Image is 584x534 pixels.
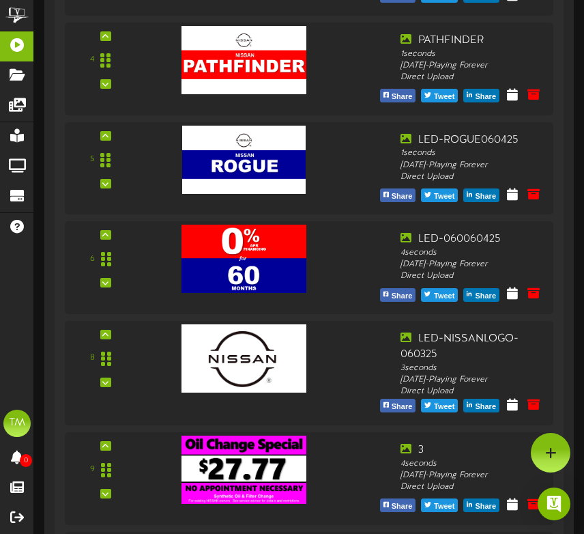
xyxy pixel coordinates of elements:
div: [DATE] - Playing Forever [400,470,543,481]
span: Share [389,499,415,514]
img: f3508c25-174a-4265-86ea-f4d7df8d762b.png [181,225,306,293]
div: 3 [400,442,543,458]
button: Share [463,89,499,102]
button: Share [380,188,416,202]
div: Direct Upload [400,386,543,397]
button: Tweet [421,89,458,102]
div: LED-NISSANLOGO-060325 [400,331,543,363]
span: Share [472,89,499,104]
div: Direct Upload [400,171,543,183]
img: 7cd6aad3-c02d-4d9f-ae28-4a1ecf123d66.png [182,126,306,194]
div: Direct Upload [400,481,543,493]
div: Direct Upload [400,72,543,83]
span: Tweet [431,89,457,104]
span: Share [389,399,415,414]
div: 8 [90,352,95,364]
div: Open Intercom Messenger [538,488,570,520]
div: LED-060060425 [400,231,543,247]
span: Tweet [431,189,457,204]
img: 14d8b8fb-3272-4c87-9d3f-2819db572091.png [181,26,306,94]
div: Direct Upload [400,270,543,282]
span: Tweet [431,289,457,304]
div: 4 seconds [400,247,543,259]
button: Tweet [421,188,458,202]
span: Share [472,399,499,414]
span: Share [472,289,499,304]
div: 1 seconds [400,147,543,159]
div: [DATE] - Playing Forever [400,160,543,171]
div: TM [3,410,31,437]
div: [DATE] - Playing Forever [400,374,543,386]
span: Share [472,189,499,204]
div: PATHFINDER [400,33,543,48]
button: Tweet [421,498,458,512]
button: Share [380,89,416,102]
span: Share [472,499,499,514]
button: Share [463,399,499,412]
div: [DATE] - Playing Forever [400,259,543,270]
button: Share [380,399,416,412]
img: 26bc399f-2b3b-408d-b46d-3c698655b0b0.png [181,324,306,393]
span: Tweet [431,499,457,514]
span: Share [389,189,415,204]
button: Tweet [421,399,458,412]
button: Share [380,498,416,512]
button: Tweet [421,288,458,302]
button: Share [463,288,499,302]
span: Share [389,289,415,304]
div: 6 [90,253,95,265]
div: 3 seconds [400,363,543,374]
div: 1 seconds [400,48,543,60]
span: Share [389,89,415,104]
button: Share [463,498,499,512]
div: LED-ROGUE060425 [400,132,543,148]
div: [DATE] - Playing Forever [400,60,543,72]
button: Share [380,288,416,302]
span: 0 [20,454,32,467]
div: 9 [90,464,95,475]
span: Tweet [431,399,457,414]
button: Share [463,188,499,202]
div: 4 seconds [400,458,543,470]
img: 627b9b9c-5cee-4011-ac16-6e9f1f9f9cd0.png [181,436,306,504]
